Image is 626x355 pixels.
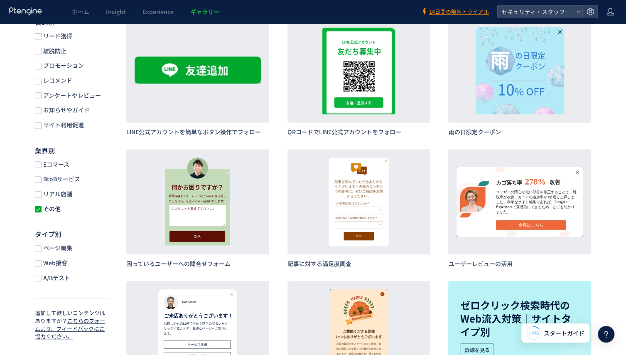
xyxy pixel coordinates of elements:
[528,329,539,336] span: 14%
[106,7,126,16] span: Insight
[42,274,70,282] span: A/Bテスト
[42,160,69,168] span: Eコマース
[448,128,591,136] h3: 雨の日限定クーポン
[42,91,101,99] span: アンケートやレビュー
[35,229,110,239] h5: タイプ別
[42,32,72,40] span: リード獲得
[448,259,591,268] h3: ユーザーレビューの活用
[287,128,430,136] h3: QRコードでLINE公式アカウントをフォロー
[42,259,67,267] span: Web接客
[42,62,84,69] span: プロモーション
[190,7,219,16] span: ギャラリー
[429,8,489,16] span: 14日間の無料トライアル
[42,76,72,84] span: レコメンド
[42,175,80,183] span: BtoBサービス
[421,8,489,16] a: 14日間の無料トライアル
[460,298,579,338] p: ゼロクリック検索時代のWeb流入対策｜サイトタイプ別
[126,128,269,136] h3: LINE公式アカウントを簡単なボタン操作でフォロー
[499,5,573,18] span: セキュリティ・スタッフ
[42,106,90,114] span: お知らせやガイド
[42,47,66,55] span: 離脱防止
[42,121,84,129] span: サイト利用促進
[42,244,72,252] span: ページ編集
[35,17,110,27] h5: 目的別
[544,329,584,338] span: スタートガイド
[35,146,110,155] h5: 業界別
[72,7,89,16] span: ホーム
[142,7,174,16] span: Experience
[126,259,269,268] h3: 困っているユーザーへの問合せフォーム
[287,259,430,268] h3: 記事に対する満足度調査
[35,317,105,340] span: こちらのフォームより、フィードバックにご協力ください。
[42,190,72,198] span: リアル店舗
[42,205,61,213] span: その他
[35,309,110,340] p: 追加して欲しいコンテンツはありますか？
